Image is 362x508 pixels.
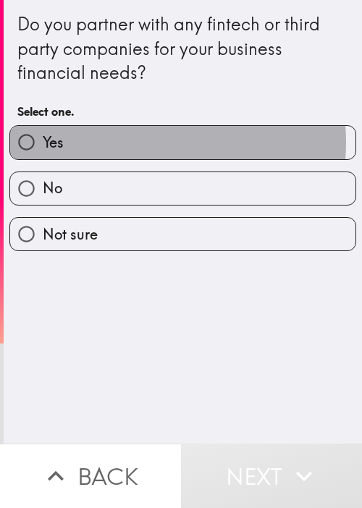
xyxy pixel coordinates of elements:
button: Yes [10,126,355,158]
button: Not sure [10,218,355,250]
span: No [43,178,62,198]
span: Not sure [43,224,98,245]
div: Do you partner with any fintech or third party companies for your business financial needs? [17,12,348,85]
span: Yes [43,132,64,153]
button: Next [181,444,362,508]
button: No [10,172,355,205]
h6: Select one. [17,103,348,119]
